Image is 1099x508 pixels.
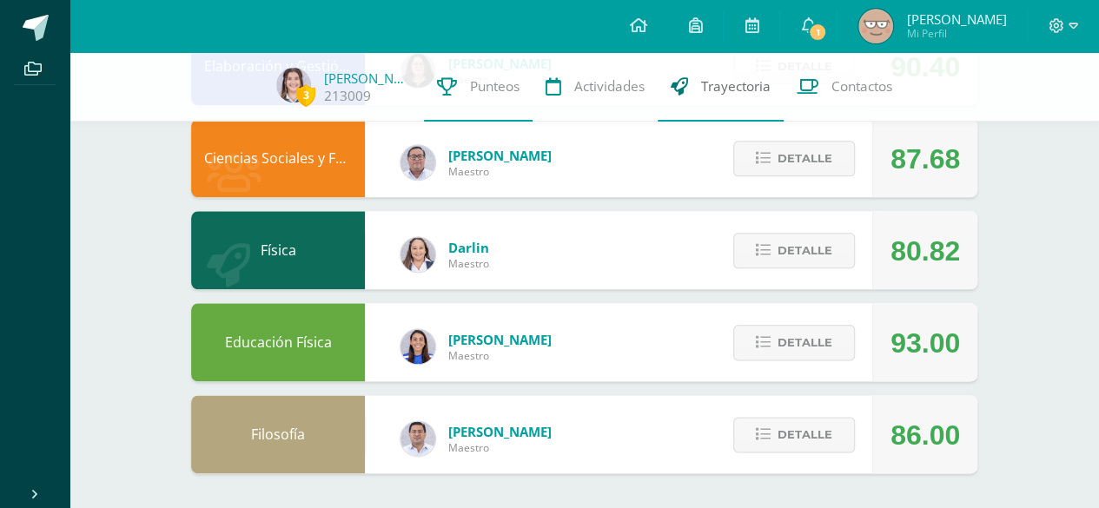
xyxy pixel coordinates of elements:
[448,147,552,164] span: [PERSON_NAME]
[191,211,365,289] div: Física
[448,239,489,256] span: Darlin
[324,87,371,105] a: 213009
[778,234,832,267] span: Detalle
[890,396,960,474] div: 86.00
[778,419,832,451] span: Detalle
[401,421,435,456] img: 15aaa72b904403ebb7ec886ca542c491.png
[448,348,552,363] span: Maestro
[890,120,960,198] div: 87.68
[658,52,784,122] a: Trayectoria
[401,329,435,364] img: 0eea5a6ff783132be5fd5ba128356f6f.png
[401,145,435,180] img: 5778bd7e28cf89dedf9ffa8080fc1cd8.png
[808,23,827,42] span: 1
[733,417,855,452] button: Detalle
[324,69,411,87] a: [PERSON_NAME] de
[448,164,552,179] span: Maestro
[448,423,552,440] span: [PERSON_NAME]
[191,303,365,381] div: Educación Física
[784,52,905,122] a: Contactos
[890,304,960,382] div: 93.00
[296,84,315,106] span: 3
[831,77,892,96] span: Contactos
[401,237,435,272] img: 794815d7ffad13252b70ea13fddba508.png
[276,68,311,102] img: b0ec1a1f2f20d83fce6183ecadb61fc2.png
[778,327,832,359] span: Detalle
[906,26,1006,41] span: Mi Perfil
[448,256,489,271] span: Maestro
[448,440,552,455] span: Maestro
[858,9,893,43] img: a691934e245c096f0520ca704d26c750.png
[906,10,1006,28] span: [PERSON_NAME]
[701,77,771,96] span: Trayectoria
[778,142,832,175] span: Detalle
[191,395,365,473] div: Filosofía
[448,331,552,348] span: [PERSON_NAME]
[733,233,855,268] button: Detalle
[733,141,855,176] button: Detalle
[424,52,533,122] a: Punteos
[733,325,855,360] button: Detalle
[470,77,520,96] span: Punteos
[890,212,960,290] div: 80.82
[533,52,658,122] a: Actividades
[191,119,365,197] div: Ciencias Sociales y Formación Ciudadana 4
[574,77,645,96] span: Actividades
